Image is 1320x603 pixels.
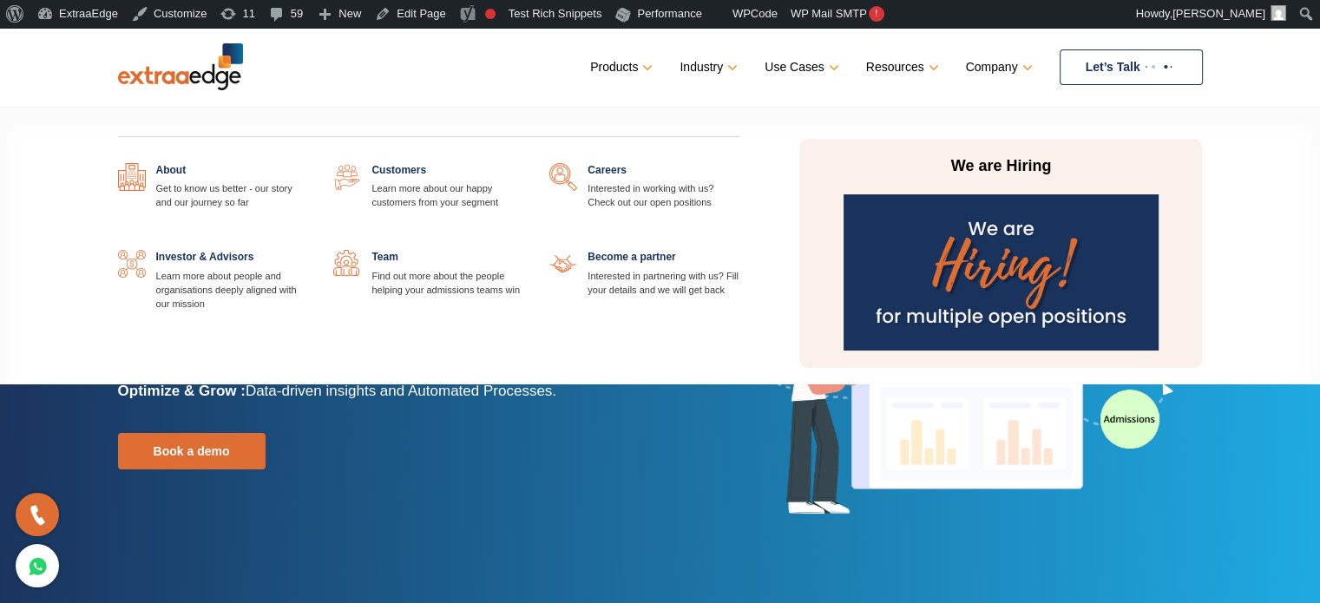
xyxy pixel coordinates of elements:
span: ! [869,6,884,22]
p: We are Hiring [837,156,1164,177]
a: Industry [680,55,734,80]
a: Products [590,55,649,80]
a: Company [966,55,1029,80]
span: [PERSON_NAME] [1172,7,1265,20]
a: Book a demo [118,433,266,469]
a: Resources [866,55,936,80]
b: Optimize & Grow : [118,383,246,399]
a: Let’s Talk [1060,49,1203,85]
a: Use Cases [765,55,835,80]
span: Data-driven insights and Automated Processes. [246,383,556,399]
